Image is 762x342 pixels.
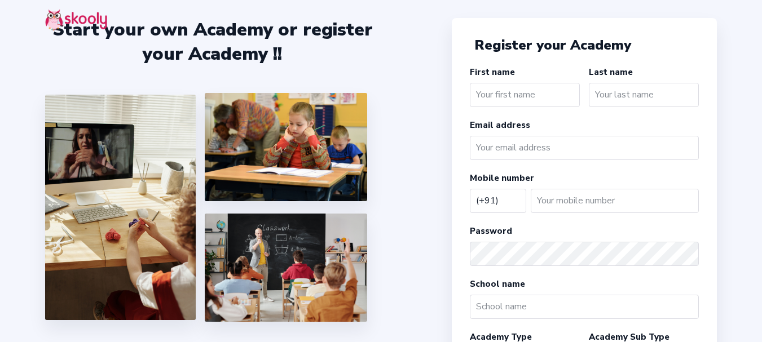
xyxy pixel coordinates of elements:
[470,119,530,131] label: Email address
[205,93,367,201] img: 4.png
[45,9,107,31] img: skooly-logo.png
[470,66,515,78] label: First name
[531,189,699,213] input: Your mobile number
[45,95,196,320] img: 1.jpg
[470,172,534,184] label: Mobile number
[474,36,631,54] span: Register your Academy
[589,83,699,107] input: Your last name
[470,83,580,107] input: Your first name
[205,214,367,322] img: 5.png
[470,136,699,160] input: Your email address
[470,225,512,237] label: Password
[470,295,699,319] input: School name
[589,66,633,78] label: Last name
[470,278,525,290] label: School name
